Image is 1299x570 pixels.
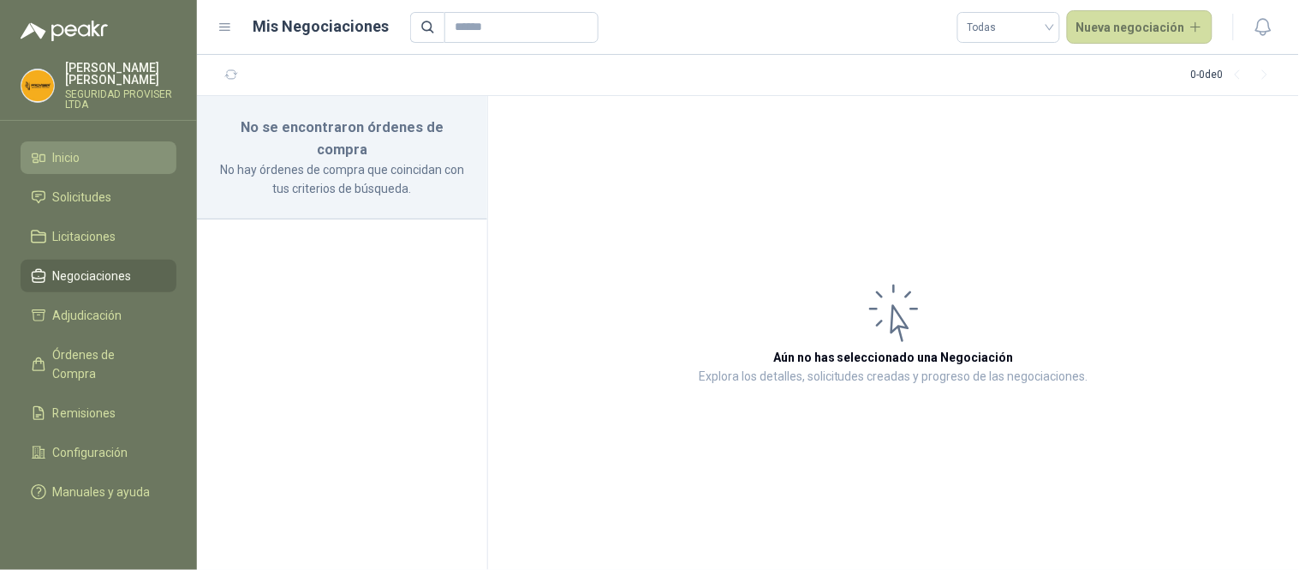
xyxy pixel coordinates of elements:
[21,220,176,253] a: Licitaciones
[53,267,132,285] span: Negociaciones
[21,141,176,174] a: Inicio
[253,15,390,39] h1: Mis Negociaciones
[217,160,467,198] p: No hay órdenes de compra que coincidan con tus criterios de búsqueda.
[21,260,176,292] a: Negociaciones
[21,397,176,429] a: Remisiones
[21,339,176,390] a: Órdenes de Compra
[21,69,54,102] img: Company Logo
[53,227,116,246] span: Licitaciones
[21,181,176,213] a: Solicitudes
[53,483,151,501] span: Manuales y ayuda
[1191,62,1278,89] div: 0 - 0 de 0
[968,15,1050,40] span: Todas
[53,306,122,325] span: Adjudicación
[21,299,176,332] a: Adjudicación
[773,348,1014,367] h3: Aún no has seleccionado una Negociación
[53,345,160,383] span: Órdenes de Compra
[65,89,176,110] p: SEGURIDAD PROVISER LTDA
[53,148,80,167] span: Inicio
[699,367,1088,387] p: Explora los detalles, solicitudes creadas y progreso de las negociaciones.
[53,443,128,462] span: Configuración
[21,476,176,508] a: Manuales y ayuda
[217,117,467,160] h3: No se encontraron órdenes de compra
[21,21,108,41] img: Logo peakr
[1067,10,1213,45] button: Nueva negociación
[21,436,176,469] a: Configuración
[53,404,116,423] span: Remisiones
[65,62,176,86] p: [PERSON_NAME] [PERSON_NAME]
[53,188,112,207] span: Solicitudes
